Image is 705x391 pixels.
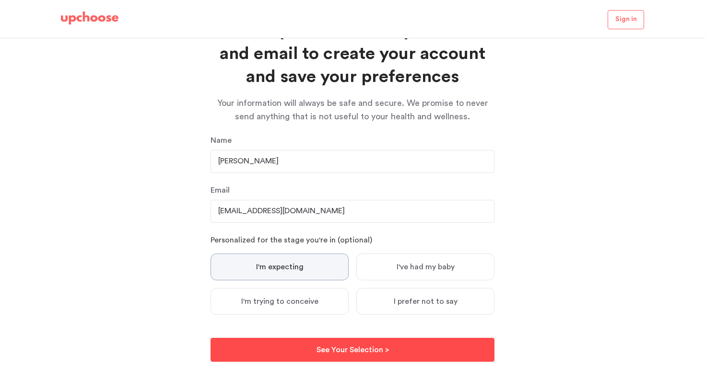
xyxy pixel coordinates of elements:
span: I prefer not to say [394,297,458,306]
button: See Your Selection > [211,338,494,362]
h2: Last step: Please enter your name and email to create your account and save your preferences [211,20,494,89]
img: UpChoose [61,11,118,25]
span: I'm trying to conceive [241,297,318,306]
p: Email [211,184,494,196]
input: Your name here.... [211,150,494,173]
a: UpChoose [61,11,118,29]
span: I've had my baby [397,262,455,272]
p: See Your Selection > [317,344,389,356]
p: Your information will always be safe and secure. We promise to never send anything that is not us... [211,96,494,123]
p: Name [211,135,494,146]
span: I'm expecting [256,262,304,272]
input: Your email here.... [211,200,494,223]
a: Sign in [608,10,644,29]
p: Personalized for the stage you're in (optional) [211,234,494,246]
